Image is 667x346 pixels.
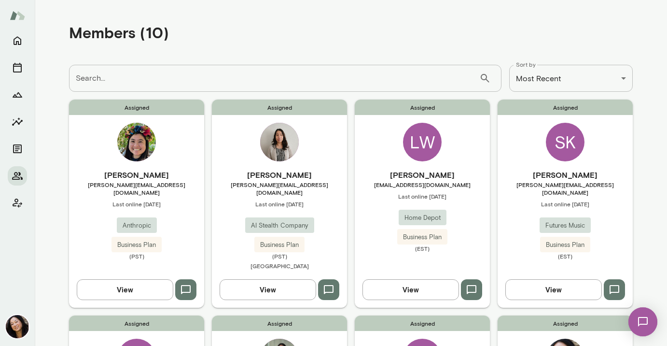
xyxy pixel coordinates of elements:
[516,60,536,69] label: Sort by
[250,262,309,269] span: [GEOGRAPHIC_DATA]
[509,65,633,92] div: Most Recent
[117,221,157,231] span: Anthropic
[498,200,633,208] span: Last online [DATE]
[8,85,27,104] button: Growth Plan
[8,139,27,159] button: Documents
[540,221,591,231] span: Futures Music
[498,100,633,115] span: Assigned
[69,181,204,196] span: [PERSON_NAME][EMAIL_ADDRESS][DOMAIN_NAME]
[6,315,29,338] img: Ming Chen
[260,123,299,161] img: Janet Tam
[355,316,490,331] span: Assigned
[77,279,173,300] button: View
[8,112,27,131] button: Insights
[254,240,305,250] span: Business Plan
[362,279,459,300] button: View
[220,279,316,300] button: View
[212,316,347,331] span: Assigned
[69,200,204,208] span: Last online [DATE]
[498,181,633,196] span: [PERSON_NAME][EMAIL_ADDRESS][DOMAIN_NAME]
[403,123,442,161] div: LW
[69,316,204,331] span: Assigned
[397,232,447,242] span: Business Plan
[355,100,490,115] span: Assigned
[212,100,347,115] span: Assigned
[355,181,490,188] span: [EMAIL_ADDRESS][DOMAIN_NAME]
[212,252,347,260] span: (PST)
[117,123,156,161] img: Maggie Vo
[69,23,169,42] h4: Members (10)
[212,200,347,208] span: Last online [DATE]
[546,123,584,161] div: SK
[498,316,633,331] span: Assigned
[69,169,204,181] h6: [PERSON_NAME]
[355,169,490,181] h6: [PERSON_NAME]
[498,252,633,260] span: (EST)
[212,181,347,196] span: [PERSON_NAME][EMAIL_ADDRESS][DOMAIN_NAME]
[111,240,162,250] span: Business Plan
[212,169,347,181] h6: [PERSON_NAME]
[355,192,490,200] span: Last online [DATE]
[8,166,27,186] button: Members
[10,6,25,25] img: Mento
[69,252,204,260] span: (PST)
[498,169,633,181] h6: [PERSON_NAME]
[540,240,590,250] span: Business Plan
[505,279,602,300] button: View
[399,213,446,223] span: Home Depot
[355,245,490,252] span: (EST)
[8,31,27,50] button: Home
[8,193,27,213] button: Client app
[69,100,204,115] span: Assigned
[8,58,27,77] button: Sessions
[245,221,314,231] span: AI Stealth Company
